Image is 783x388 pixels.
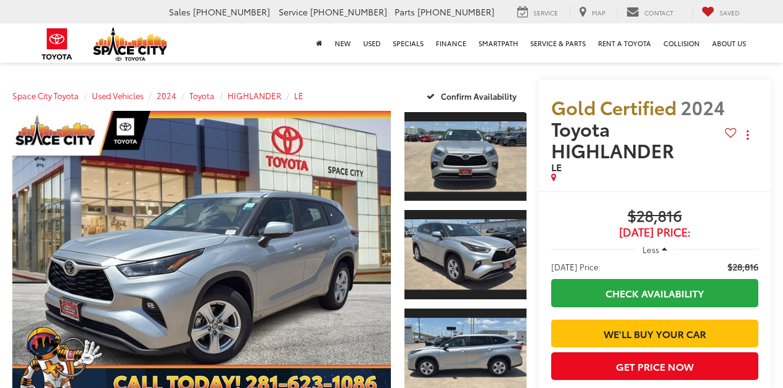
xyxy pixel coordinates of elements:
[657,23,706,63] a: Collision
[357,23,387,63] a: Used
[570,6,615,19] a: Map
[294,90,303,101] a: LE
[728,261,758,273] span: $28,816
[34,24,80,64] img: Toyota
[551,208,758,226] span: $28,816
[706,23,752,63] a: About Us
[403,121,528,192] img: 2024 Toyota HIGHLANDER LE
[169,6,191,18] span: Sales
[417,6,494,18] span: [PHONE_NUMBER]
[551,320,758,347] a: We'll Buy Your Car
[329,23,357,63] a: New
[551,279,758,307] a: Check Availability
[404,209,527,300] a: Expand Photo 2
[644,8,673,17] span: Contact
[551,226,758,238] span: [DATE] Price:
[395,6,415,18] span: Parts
[441,91,517,102] span: Confirm Availability
[592,8,605,17] span: Map
[636,238,673,261] button: Less
[508,6,567,19] a: Service
[617,6,683,19] a: Contact
[12,90,79,101] a: Space City Toyota
[310,6,387,18] span: [PHONE_NUMBER]
[551,94,676,120] span: Gold Certified
[310,23,329,63] a: Home
[737,124,758,145] button: Actions
[404,111,527,202] a: Expand Photo 1
[551,352,758,380] button: Get Price Now
[524,23,592,63] a: Service & Parts
[430,23,472,63] a: Finance
[472,23,524,63] a: SmartPath
[642,244,659,255] span: Less
[533,8,558,17] span: Service
[592,23,657,63] a: Rent a Toyota
[420,85,527,107] button: Confirm Availability
[157,90,176,101] a: 2024
[403,318,528,388] img: 2024 Toyota HIGHLANDER LE
[279,6,308,18] span: Service
[189,90,215,101] a: Toyota
[228,90,281,101] a: HIGHLANDER
[193,6,270,18] span: [PHONE_NUMBER]
[681,94,725,120] span: 2024
[551,160,562,174] span: LE
[387,23,430,63] a: Specials
[403,220,528,290] img: 2024 Toyota HIGHLANDER LE
[719,8,740,17] span: Saved
[92,90,144,101] a: Used Vehicles
[93,27,167,61] img: Space City Toyota
[551,261,601,273] span: [DATE] Price:
[551,115,678,163] span: Toyota HIGHLANDER
[692,6,749,19] a: My Saved Vehicles
[747,130,748,140] span: dropdown dots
